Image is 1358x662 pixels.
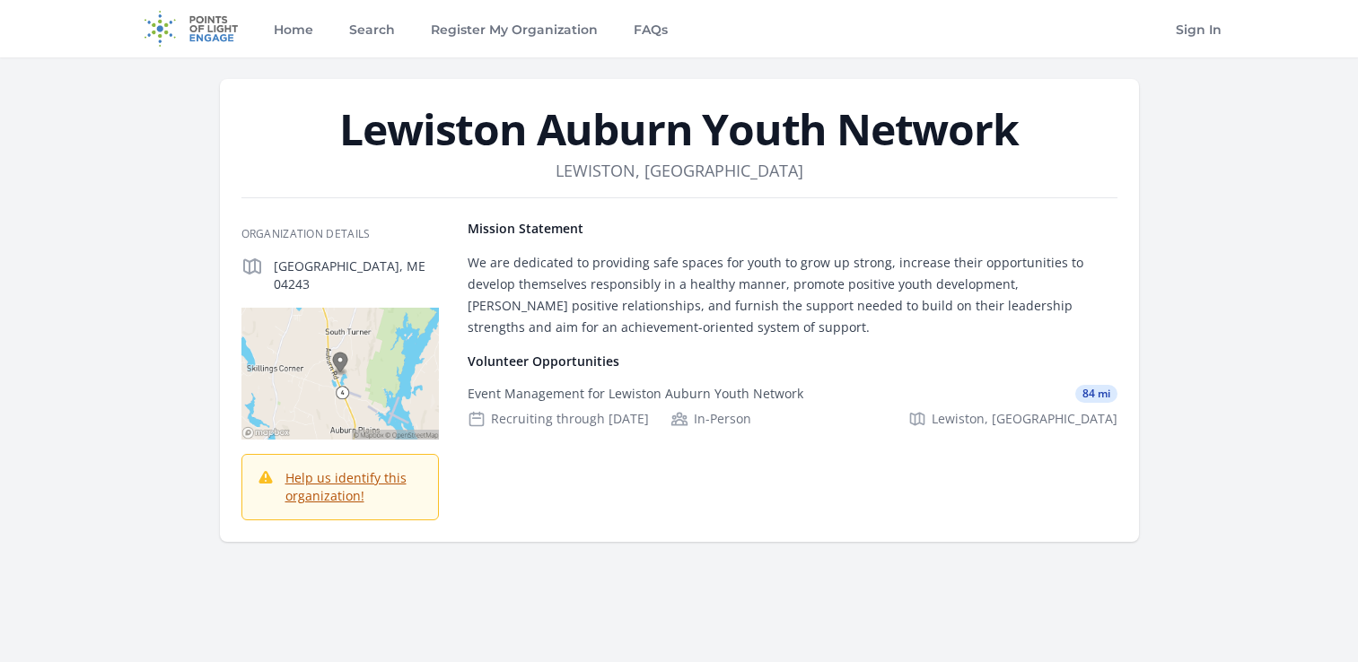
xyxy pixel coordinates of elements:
[468,410,649,428] div: Recruiting through [DATE]
[468,385,803,403] div: Event Management for Lewiston Auburn Youth Network
[468,353,1117,370] h4: Volunteer Opportunities
[670,410,751,428] div: In-Person
[556,158,803,183] dd: Lewiston, [GEOGRAPHIC_DATA]
[932,410,1117,428] span: Lewiston, [GEOGRAPHIC_DATA]
[274,257,439,293] p: [GEOGRAPHIC_DATA], ME 04243
[468,252,1117,338] p: We are dedicated to providing safe spaces for youth to grow up strong, increase their opportuniti...
[241,108,1117,151] h1: Lewiston Auburn Youth Network
[241,308,439,440] img: Map
[468,220,1117,238] h4: Mission Statement
[241,227,439,241] h3: Organization Details
[460,370,1125,442] a: Event Management for Lewiston Auburn Youth Network 84 mi Recruiting through [DATE] In-Person Lewi...
[285,469,407,504] a: Help us identify this organization!
[1075,385,1117,403] span: 84 mi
